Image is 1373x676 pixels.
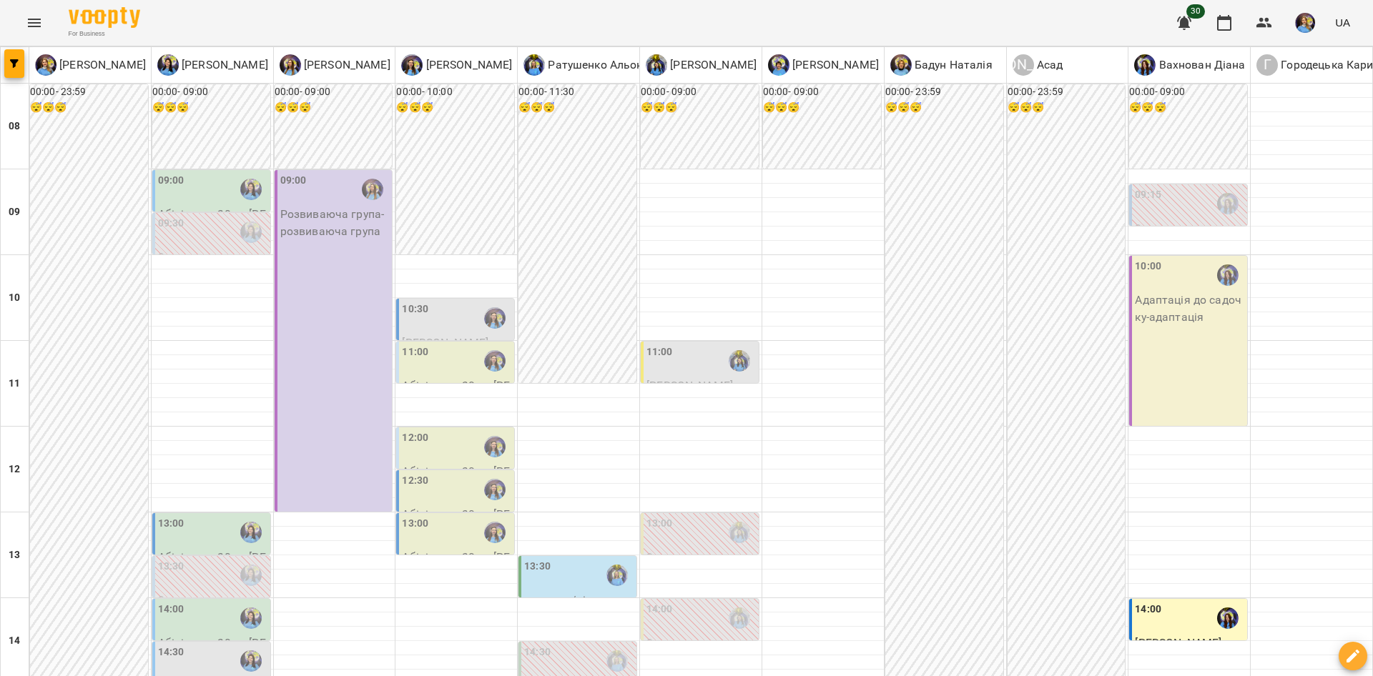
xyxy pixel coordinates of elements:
button: Menu [17,6,51,40]
h6: 11 [9,376,20,392]
p: Абілітолог 30 хв - [PERSON_NAME] [158,549,267,582]
p: 0 [646,549,756,566]
div: Ратушенко Альона [523,54,650,76]
label: 10:30 [402,302,428,317]
span: 30 [1186,4,1205,19]
label: 14:00 [1135,602,1161,617]
p: [PERSON_NAME] [789,56,879,74]
img: С [646,54,667,76]
h6: 😴😴😴 [1008,100,1126,116]
label: 10:00 [1135,259,1161,274]
img: Казимирів Тетяна [362,179,383,200]
h6: 00:00 - 09:00 [1129,84,1247,100]
span: [PERSON_NAME] [402,336,488,349]
a: Р Ратушенко Альона [523,54,650,76]
label: 14:30 [524,645,551,660]
img: Свириденко Аня [729,522,750,543]
h6: 😴😴😴 [1129,100,1247,116]
img: Р [523,54,545,76]
span: UA [1335,15,1350,30]
p: Вахнован Діана [1156,56,1245,74]
h6: 09 [9,204,20,220]
div: Ігнатенко Оксана [484,307,506,329]
h6: 😴😴😴 [641,100,759,116]
button: UA [1329,9,1356,36]
p: 0 [158,592,267,609]
label: 09:30 [158,216,184,232]
div: Свириденко Аня [646,54,757,76]
div: Базілєва Катерина [157,54,268,76]
p: Асад [1034,56,1063,74]
img: Ч [768,54,789,76]
p: 0 [1135,220,1244,237]
p: Абілітолог 30 хв - [PERSON_NAME] [402,377,511,411]
p: Абілітолог 30 хв - [PERSON_NAME] [402,549,511,582]
h6: 00:00 - 23:59 [1008,84,1126,100]
p: [PERSON_NAME] [301,56,390,74]
p: 0 [646,635,756,652]
div: Ігнатенко Оксана [484,350,506,372]
h6: 😴😴😴 [30,100,148,116]
img: Базілєва Катерина [240,565,262,586]
a: І [PERSON_NAME] [401,54,512,76]
a: Б Бадун Наталія [890,54,993,76]
h6: 00:00 - 09:00 [275,84,393,100]
h6: 00:00 - 23:59 [885,84,1003,100]
div: Позднякова Анастасія [35,54,146,76]
img: 6b085e1eb0905a9723a04dd44c3bb19c.jpg [1295,13,1315,33]
img: Ратушенко Альона [606,565,628,586]
img: Базілєва Катерина [240,607,262,629]
span: [PERSON_NAME] [646,379,733,392]
div: [PERSON_NAME] [1013,54,1034,76]
label: 09:00 [158,173,184,189]
h6: 08 [9,119,20,134]
img: Вахнован Діана [1217,607,1239,629]
h6: 😴😴😴 [152,100,270,116]
img: Базілєва Катерина [240,222,262,243]
p: Адаптація до садочку - адаптація [1135,292,1244,325]
img: П [35,54,56,76]
img: К [280,54,301,76]
img: Базілєва Катерина [240,650,262,672]
div: Свириденко Аня [729,350,750,372]
img: Вахнован Діана [1217,264,1239,286]
img: Б [890,54,912,76]
p: 0 [158,249,267,266]
img: І [401,54,423,76]
img: Ігнатенко Оксана [484,479,506,500]
p: Бадун Наталія [912,56,993,74]
label: 11:00 [646,344,673,360]
a: Ч [PERSON_NAME] [768,54,879,76]
p: живопис/ліплення - [PERSON_NAME] [524,592,634,625]
div: Ігнатенко Оксана [401,54,512,76]
img: Ігнатенко Оксана [484,436,506,457]
div: Вахнован Діана [1134,54,1245,76]
label: 13:00 [646,516,673,532]
img: Свириденко Аня [729,607,750,629]
p: [PERSON_NAME] [56,56,146,74]
img: Базілєва Катерина [240,179,262,200]
div: Г [1256,54,1278,76]
img: Базілєва Катерина [240,522,262,543]
h6: 00:00 - 23:59 [30,84,148,100]
h6: 00:00 - 10:00 [396,84,514,100]
label: 11:00 [402,344,428,360]
p: [PERSON_NAME] [179,56,268,74]
label: 13:30 [524,559,551,575]
label: 13:30 [158,559,184,575]
span: [PERSON_NAME] [1135,636,1221,650]
span: For Business [69,29,140,39]
h6: 😴😴😴 [885,100,1003,116]
p: Розвиваюча група - розвиваюча група [280,206,390,239]
h6: 😴😴😴 [396,100,514,116]
h6: 00:00 - 09:00 [763,84,881,100]
h6: 12 [9,462,20,477]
